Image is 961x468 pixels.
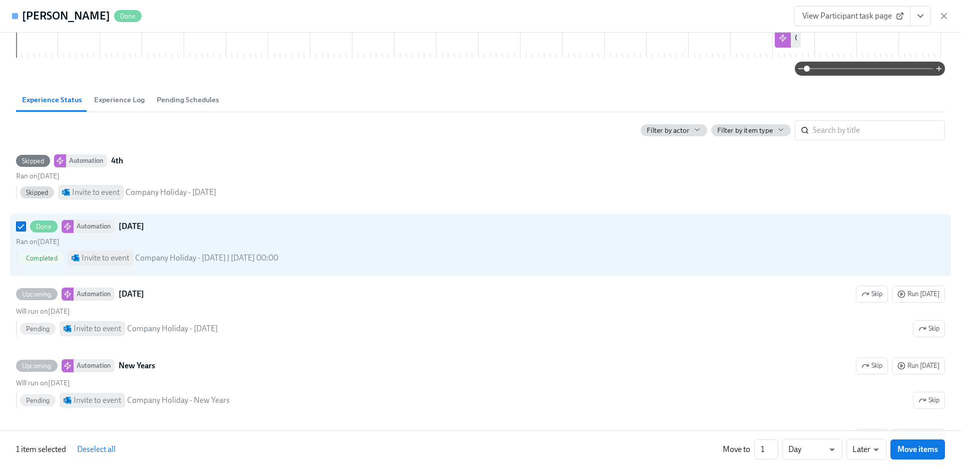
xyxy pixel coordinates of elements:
span: Skip [918,395,939,405]
button: UpcomingAutomation[DATE]Run [DATE]Will run on[DATE]Pending Invite to event Company Holiday - [DAT... [856,286,888,303]
span: Filter by actor [647,126,689,135]
span: Pending Schedules [157,94,219,106]
span: Completed [20,255,64,262]
button: Filter by actor [641,124,707,136]
span: Wednesday, July 16th 2025, 2:51 am [16,172,60,180]
div: Company Holiday - [DATE] | [DATE] 00:00 [135,253,278,264]
span: Skip [861,361,882,371]
button: View task page [910,6,931,26]
span: Done [30,223,58,230]
span: Run [DATE] [897,289,939,299]
span: Skipped [16,157,50,165]
div: Christmas [795,33,830,44]
button: UpcomingAutomation[DATE]SkipWill run on[DATE]Pending Invite to event Company Holiday - [DATE]Skip [892,286,945,303]
span: Thursday, September 4th 2025, 9:00 am [16,307,70,316]
div: Company Holiday - [DATE] [126,187,216,198]
span: Upcoming [16,362,58,370]
div: Later [846,439,886,460]
span: Thursday, October 9th 2025, 9:00 am [16,379,70,387]
a: View Participant task page [794,6,910,26]
span: Experience Status [22,94,82,106]
strong: New Years [119,360,155,372]
button: UpcomingAutomation[DATE]SkipRun [DATE]Will run on[DATE]Pending Invite to event Company Holiday - ... [913,320,945,337]
span: Upcoming [16,291,58,298]
div: Automation [74,288,115,301]
button: UpcomingAutomationChristmasSkipWill run on[DATE]Pending Invite to event Company Holiday - Christm... [892,429,945,446]
div: Invite to event [72,187,120,198]
div: Day [782,439,842,460]
span: Done [114,13,142,20]
strong: 4th [111,155,123,167]
button: UpcomingAutomationNew YearsRun [DATE]Will run on[DATE]Pending Invite to event Company Holiday - N... [856,357,888,374]
span: Skip [918,324,939,334]
span: Pending [20,325,56,333]
button: UpcomingAutomationChristmasRun [DATE]Will run on[DATE]Pending Invite to event Company Holiday - C... [856,429,888,446]
span: Skip [861,289,882,299]
div: Automation [74,359,115,372]
div: Invite to event [74,323,121,334]
strong: [DATE] [119,288,144,300]
div: Automation [74,220,115,233]
div: Invite to event [74,395,121,406]
span: Move items [897,444,938,454]
div: Move to [723,444,750,455]
button: UpcomingAutomationNew YearsSkipRun [DATE]Will run on[DATE]Pending Invite to event Company Holiday... [913,392,945,409]
button: Filter by item type [711,124,791,136]
span: Experience Log [94,94,145,106]
div: Company Holiday - New Years [127,395,230,406]
span: Skipped [20,189,54,196]
span: Ran on [DATE] [16,238,60,246]
button: UpcomingAutomationNew YearsSkipWill run on[DATE]Pending Invite to event Company Holiday - New Yea... [892,357,945,374]
p: 1 item selected [16,444,66,455]
input: Search by title [813,120,945,140]
strong: [DATE] [119,220,144,232]
button: Move items [890,439,945,459]
div: Automation [66,154,107,167]
span: Run [DATE] [897,361,939,371]
h4: [PERSON_NAME] [22,9,110,24]
button: Deselect all [70,439,123,459]
div: Invite to event [82,253,129,264]
span: View Participant task page [802,11,902,21]
span: Deselect all [77,444,116,454]
span: Filter by item type [717,126,773,135]
span: Pending [20,397,56,404]
div: Company Holiday - [DATE] [127,323,218,334]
